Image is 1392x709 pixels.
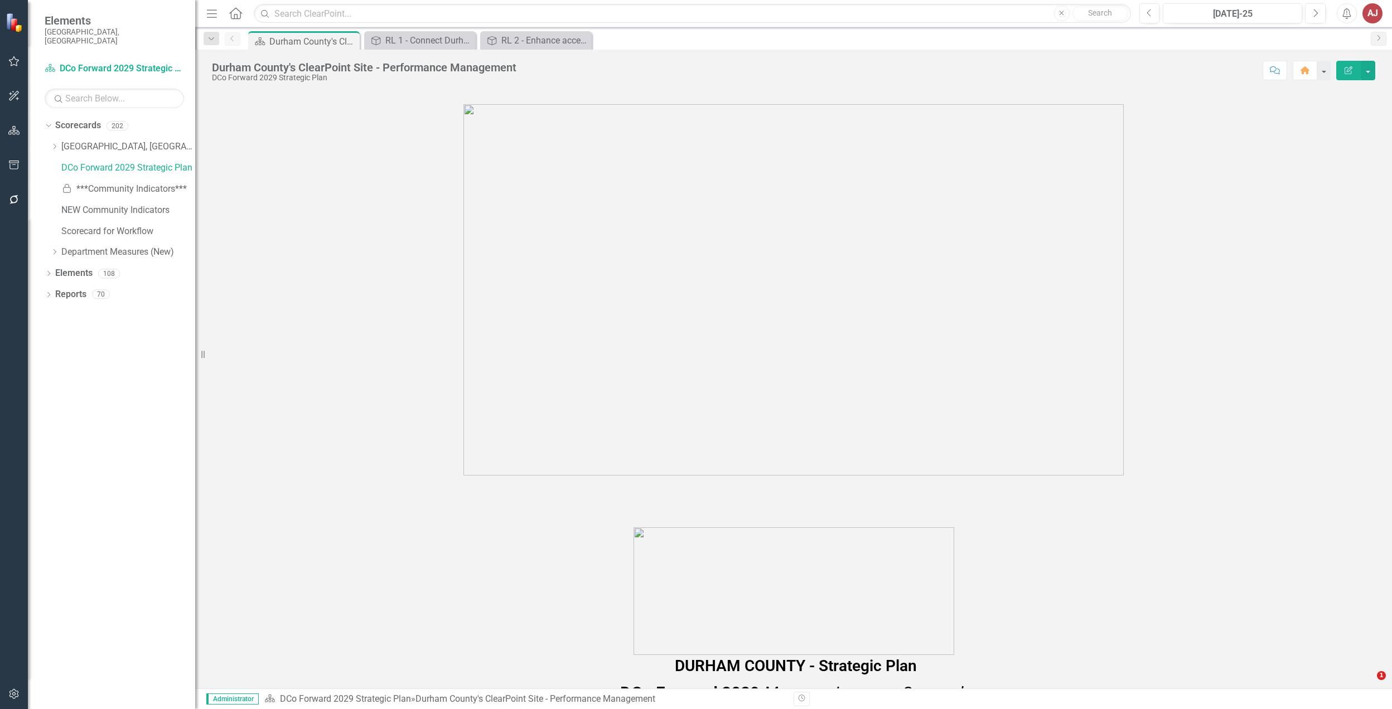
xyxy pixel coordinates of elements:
[415,693,655,704] div: Durham County's ClearPoint Site - Performance Management
[1354,671,1381,698] iframe: Intercom live chat
[92,290,110,299] div: 70
[501,33,589,47] div: RL 2 - Enhance access to different types of transportation in the region
[212,61,516,74] div: Durham County's ClearPoint Site - Performance Management
[45,27,184,46] small: [GEOGRAPHIC_DATA], [GEOGRAPHIC_DATA]
[61,162,195,174] a: DCo Forward 2029 Strategic Plan
[620,683,968,703] span: -
[1072,6,1128,21] button: Search
[385,33,473,47] div: RL 1 - Connect Durham residents to good jobs and economic opportunities
[107,121,128,130] div: 202
[61,246,195,259] a: Department Measures (New)
[764,683,968,703] em: Measure. Improve. Succeed.
[483,33,589,47] a: RL 2 - Enhance access to different types of transportation in the region
[264,693,785,706] div: »
[6,13,25,32] img: ClearPoint Strategy
[675,657,917,675] span: DURHAM COUNTY - Strategic Plan
[280,693,411,704] a: DCo Forward 2029 Strategic Plan
[55,119,101,132] a: Scorecards
[45,62,184,75] a: DCo Forward 2029 Strategic Plan
[1167,7,1298,21] div: [DATE]-25
[269,35,357,48] div: Durham County's ClearPoint Site - Performance Management
[620,683,760,703] strong: DCo Forward 2029
[1362,3,1383,23] button: AJ
[1088,8,1112,17] span: Search
[55,267,93,280] a: Elements
[254,4,1130,23] input: Search ClearPoint...
[61,204,195,217] a: NEW Community Indicators
[45,89,184,108] input: Search Below...
[98,269,120,278] div: 108
[61,225,195,238] a: Scorecard for Workflow
[55,288,86,301] a: Reports
[1377,671,1386,680] span: 1
[1163,3,1302,23] button: [DATE]-25
[206,693,259,705] span: Administrator
[367,33,473,47] a: RL 1 - Connect Durham residents to good jobs and economic opportunities
[61,140,195,153] a: [GEOGRAPHIC_DATA], [GEOGRAPHIC_DATA]
[45,14,184,27] span: Elements
[212,74,516,82] div: DCo Forward 2029 Strategic Plan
